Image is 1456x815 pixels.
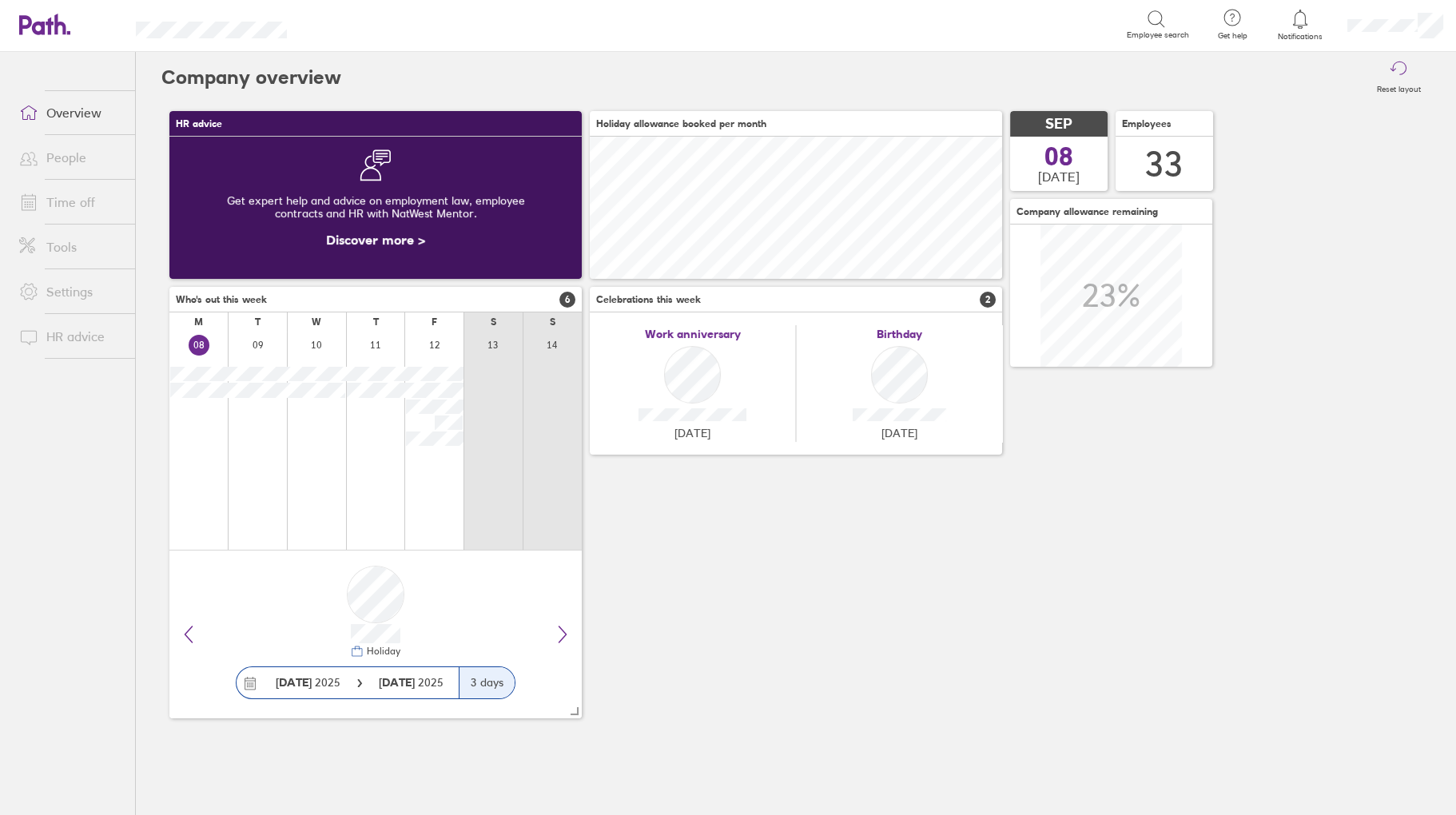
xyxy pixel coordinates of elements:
[432,316,437,328] div: F
[881,427,917,439] span: [DATE]
[364,646,400,657] div: Holiday
[1207,31,1259,41] span: Get help
[459,667,515,698] div: 3 days
[1275,32,1327,42] span: Notifications
[1044,144,1073,169] span: 08
[674,427,710,439] span: [DATE]
[1038,169,1080,184] span: [DATE]
[491,316,496,328] div: S
[1045,116,1072,133] span: SEP
[1122,118,1172,129] span: Employees
[276,676,340,689] span: 2025
[176,294,267,305] span: Who's out this week
[6,141,135,173] a: People
[596,118,766,129] span: Holiday allowance booked per month
[373,316,379,328] div: T
[550,316,555,328] div: S
[1275,8,1327,42] a: Notifications
[6,186,135,218] a: Time off
[1016,206,1158,217] span: Company allowance remaining
[559,292,575,308] span: 6
[255,316,261,328] div: T
[596,294,701,305] span: Celebrations this week
[6,276,135,308] a: Settings
[194,316,203,328] div: M
[1367,52,1430,103] button: Reset layout
[326,232,425,248] a: Discover more >
[176,118,222,129] span: HR advice
[1145,144,1183,185] div: 33
[330,17,371,31] div: Search
[276,675,312,690] strong: [DATE]
[379,676,444,689] span: 2025
[161,52,341,103] h2: Company overview
[1127,30,1189,40] span: Employee search
[980,292,996,308] span: 2
[182,181,569,233] div: Get expert help and advice on employment law, employee contracts and HR with NatWest Mentor.
[6,231,135,263] a: Tools
[6,320,135,352] a: HR advice
[312,316,321,328] div: W
[877,328,922,340] span: Birthday
[6,97,135,129] a: Overview
[1367,80,1430,94] label: Reset layout
[379,675,418,690] strong: [DATE]
[645,328,741,340] span: Work anniversary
